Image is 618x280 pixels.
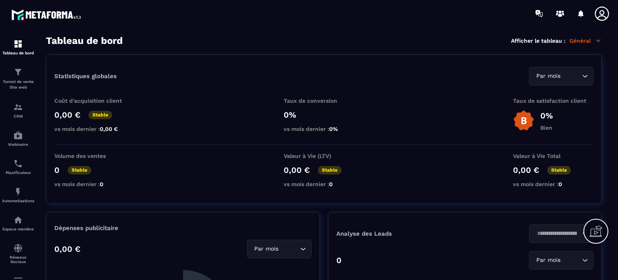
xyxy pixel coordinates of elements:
p: Statistiques globales [54,73,117,80]
a: formationformationTunnel de vente Site web [2,61,34,96]
p: Stable [89,111,112,119]
a: automationsautomationsEspace membre [2,209,34,237]
span: 0 [329,181,333,187]
p: 0,00 € [513,165,539,175]
div: Search for option [529,67,593,85]
span: 0,00 € [100,126,118,132]
h3: Tableau de bord [46,35,123,46]
img: automations [13,131,23,140]
p: vs mois dernier : [513,181,593,187]
div: Search for option [529,251,593,270]
p: Coût d'acquisition client [54,97,135,104]
p: Bien [540,124,553,131]
img: logo [11,7,84,22]
span: Par mois [534,256,562,265]
p: Taux de satisfaction client [513,97,593,104]
p: Valeur à Vie Total [513,153,593,159]
span: 0 [558,181,562,187]
a: formationformationTableau de bord [2,33,34,61]
p: 0,00 € [54,110,80,120]
a: formationformationCRM [2,96,34,124]
img: b-badge-o.b3b20ee6.svg [513,110,534,131]
p: 0,00 € [284,165,310,175]
p: Espace membre [2,227,34,231]
p: 0 [54,165,60,175]
p: Général [569,37,602,44]
input: Search for option [280,245,298,253]
input: Search for option [534,229,580,238]
img: formation [13,39,23,49]
p: 0 [336,255,342,265]
p: 0,00 € [54,244,80,254]
p: 0% [540,111,553,120]
p: CRM [2,114,34,118]
input: Search for option [562,256,580,265]
p: vs mois dernier : [54,126,135,132]
a: social-networksocial-networkRéseaux Sociaux [2,237,34,270]
p: vs mois dernier : [284,181,364,187]
span: 0 [100,181,103,187]
a: automationsautomationsAutomatisations [2,181,34,209]
p: Analyse des Leads [336,230,465,237]
img: automations [13,215,23,225]
img: scheduler [13,159,23,168]
a: automationsautomationsWebinaire [2,124,34,153]
p: Webinaire [2,142,34,147]
p: Stable [68,166,91,174]
p: Taux de conversion [284,97,364,104]
a: schedulerschedulerPlanificateur [2,153,34,181]
input: Search for option [562,72,580,81]
p: Automatisations [2,199,34,203]
p: Planificateur [2,170,34,175]
p: vs mois dernier : [54,181,135,187]
p: vs mois dernier : [284,126,364,132]
p: Afficher le tableau : [511,37,565,44]
p: 0% [284,110,364,120]
span: Par mois [534,72,562,81]
img: formation [13,102,23,112]
p: Réseaux Sociaux [2,255,34,264]
p: Tunnel de vente Site web [2,79,34,90]
div: Search for option [247,240,311,258]
p: Dépenses publicitaire [54,224,311,232]
img: automations [13,187,23,197]
p: Stable [318,166,342,174]
p: Tableau de bord [2,51,34,55]
span: Par mois [252,245,280,253]
span: 0% [329,126,338,132]
p: Valeur à Vie (LTV) [284,153,364,159]
p: Stable [547,166,571,174]
img: social-network [13,243,23,253]
p: Volume des ventes [54,153,135,159]
img: formation [13,67,23,77]
div: Search for option [529,224,593,243]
